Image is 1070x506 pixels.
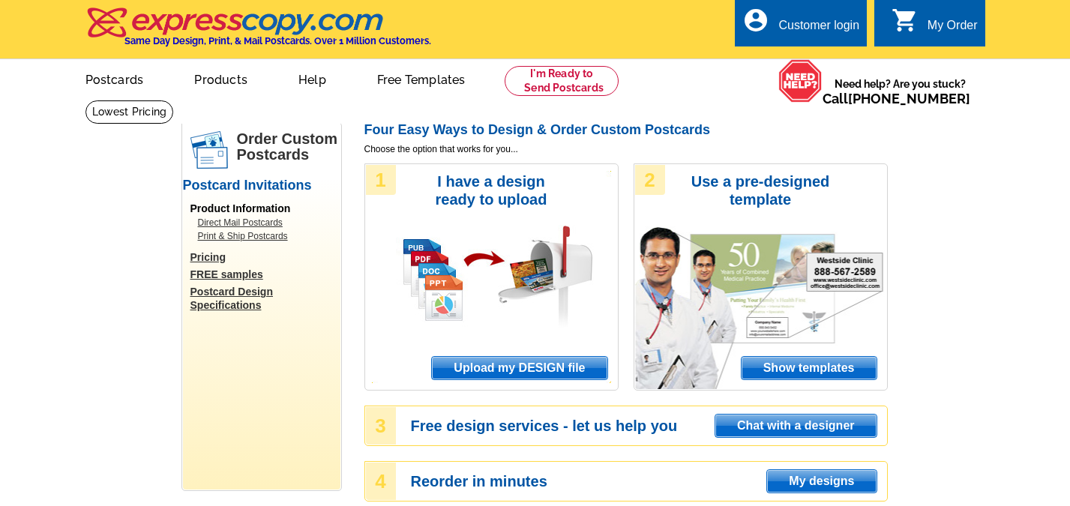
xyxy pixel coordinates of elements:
[767,470,876,493] span: My designs
[742,357,877,379] span: Show templates
[778,59,823,103] img: help
[85,18,431,46] a: Same Day Design, Print, & Mail Postcards. Over 1 Million Customers.
[190,131,228,169] img: postcards.png
[635,165,665,195] div: 2
[411,475,886,488] h3: Reorder in minutes
[432,357,607,379] span: Upload my DESIGN file
[190,285,340,312] a: Postcard Design Specifications
[684,172,838,208] h3: Use a pre-designed template
[892,7,919,34] i: shopping_cart
[366,463,396,500] div: 4
[928,19,978,40] div: My Order
[823,91,970,106] span: Call
[742,16,859,35] a: account_circle Customer login
[61,61,168,96] a: Postcards
[715,414,877,438] a: Chat with a designer
[364,142,888,156] span: Choose the option that works for you...
[190,268,340,281] a: FREE samples
[848,91,970,106] a: [PHONE_NUMBER]
[766,469,877,493] a: My designs
[198,229,333,243] a: Print & Ship Postcards
[237,131,340,163] h1: Order Custom Postcards
[124,35,431,46] h4: Same Day Design, Print, & Mail Postcards. Over 1 Million Customers.
[274,61,350,96] a: Help
[366,165,396,195] div: 1
[892,16,978,35] a: shopping_cart My Order
[198,216,333,229] a: Direct Mail Postcards
[190,202,291,214] span: Product Information
[190,250,340,264] a: Pricing
[366,407,396,445] div: 3
[170,61,271,96] a: Products
[183,178,340,194] h2: Postcard Invitations
[742,7,769,34] i: account_circle
[715,415,876,437] span: Chat with a designer
[778,19,859,40] div: Customer login
[431,356,607,380] a: Upload my DESIGN file
[353,61,490,96] a: Free Templates
[364,122,888,139] h2: Four Easy Ways to Design & Order Custom Postcards
[415,172,568,208] h3: I have a design ready to upload
[411,419,886,433] h3: Free design services - let us help you
[823,76,978,106] span: Need help? Are you stuck?
[741,356,877,380] a: Show templates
